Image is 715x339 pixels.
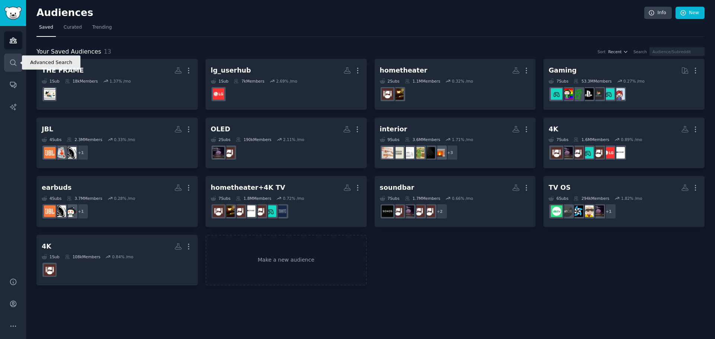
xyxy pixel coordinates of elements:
[42,196,61,201] div: 4 Sub s
[608,49,622,54] span: Recent
[36,47,101,57] span: Your Saved Audiences
[592,205,604,217] img: LGOLED
[206,118,367,169] a: OLED2Subs190kMembers2.11% /moOLEDLGOLED
[244,205,255,217] img: 4kbluray
[375,118,536,169] a: interior9Subs3.6MMembers1.71% /mo+3interiordesignideasAmateurInteriorDesignInteriorDesignAdviceIn...
[36,235,198,286] a: 4K1Sub108kMembers0.84% /mo4kTV
[380,125,407,134] div: interior
[608,49,628,54] button: Recent
[61,22,85,37] a: Curated
[572,147,583,159] img: hometheater
[36,118,198,169] a: JBL4Subs2.3MMembers0.33% /mo+1audiophilelivesoundJBL
[452,79,473,84] div: 0.32 % /mo
[73,145,89,160] div: + 1
[603,88,614,100] img: gamingsetups
[213,205,224,217] img: hometheater
[64,24,82,31] span: Curated
[601,204,616,219] div: + 1
[265,205,276,217] img: OLED_Gaming
[549,79,568,84] div: 7 Sub s
[572,88,583,100] img: battlestations
[275,205,287,217] img: ultrawidemasterrace
[42,183,71,192] div: earbuds
[233,205,245,217] img: 4kTV
[592,147,604,159] img: OLED
[36,59,198,110] a: THE FRAME1Sub18kMembers1.37% /moTheFrame
[65,254,101,259] div: 108k Members
[39,24,53,31] span: Saved
[442,145,458,160] div: + 3
[206,176,367,227] a: hometheater+4K TV7Subs1.8MMembers0.72% /moultrawidemasterraceOLED_GamingOLED4kbluray4kTVhometheat...
[380,137,400,142] div: 9 Sub s
[44,264,55,276] img: 4kTV
[380,66,428,75] div: hometheater
[44,147,55,159] img: JBL
[211,125,231,134] div: OLED
[621,137,642,142] div: 0.89 % /mo
[36,7,644,19] h2: Audiences
[54,205,66,217] img: audiophile
[92,24,112,31] span: Trending
[543,176,705,227] a: TV OS6Subs294kMembers1.82% /mo+1LGOLEDTV_webosTizenwebosAndroidTV
[551,205,562,217] img: AndroidTV
[211,183,285,192] div: hometheater+4K TV
[65,79,98,84] div: 18k Members
[434,147,445,159] img: interiordesignideas
[73,204,89,219] div: + 1
[223,205,235,217] img: hometheatersetups
[254,205,266,217] img: OLED
[613,88,625,100] img: IndianGaming
[4,7,22,20] img: GummySearch logo
[633,49,647,54] div: Search
[375,176,536,227] a: soundbar7Subs1.7MMembers0.66% /mo+2OLED4kTVLGOLEDhometheatersonos
[423,147,435,159] img: AmateurInteriorDesign
[621,196,642,201] div: 1.82 % /mo
[90,22,114,37] a: Trending
[623,79,645,84] div: 0.27 % /mo
[598,49,606,54] div: Sort
[573,196,609,201] div: 294k Members
[649,47,705,56] input: Audience/Subreddit
[549,196,568,201] div: 6 Sub s
[236,196,271,201] div: 1.8M Members
[65,147,76,159] img: audiophile
[206,235,367,286] a: Make a new audience
[603,147,614,159] img: LG_UserHub
[549,66,576,75] div: Gaming
[42,254,60,259] div: 1 Sub
[543,59,705,110] a: Gaming7Subs53.3MMembers0.27% /moIndianGaminggamingsetupsIndian_flexPS5probattlestationsgamingOLED...
[380,183,414,192] div: soundbar
[283,137,304,142] div: 2.11 % /mo
[283,196,304,201] div: 0.72 % /mo
[65,205,76,217] img: headphones
[432,204,448,219] div: + 2
[213,147,224,159] img: LGOLED
[403,147,414,159] img: InteriorDesign
[42,79,60,84] div: 1 Sub
[573,137,609,142] div: 1.6M Members
[211,137,231,142] div: 2 Sub s
[551,88,562,100] img: OLED_Gaming
[36,22,56,37] a: Saved
[392,205,404,217] img: hometheater
[392,88,404,100] img: hometheatersetups
[413,205,425,217] img: 4kTV
[382,88,393,100] img: hometheater
[549,125,558,134] div: 4K
[561,147,573,159] img: LGOLED
[223,147,235,159] img: OLED
[573,79,611,84] div: 53.3M Members
[392,147,404,159] img: ScandinavianInterior
[104,48,111,55] span: 13
[54,147,66,159] img: livesound
[582,88,594,100] img: PS5pro
[67,196,102,201] div: 3.7M Members
[42,242,51,251] div: 4K
[114,196,135,201] div: 0.28 % /mo
[114,137,135,142] div: 0.33 % /mo
[405,137,440,142] div: 3.6M Members
[452,137,473,142] div: 1.71 % /mo
[582,205,594,217] img: TV_webos
[109,79,131,84] div: 1.37 % /mo
[233,79,264,84] div: 7k Members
